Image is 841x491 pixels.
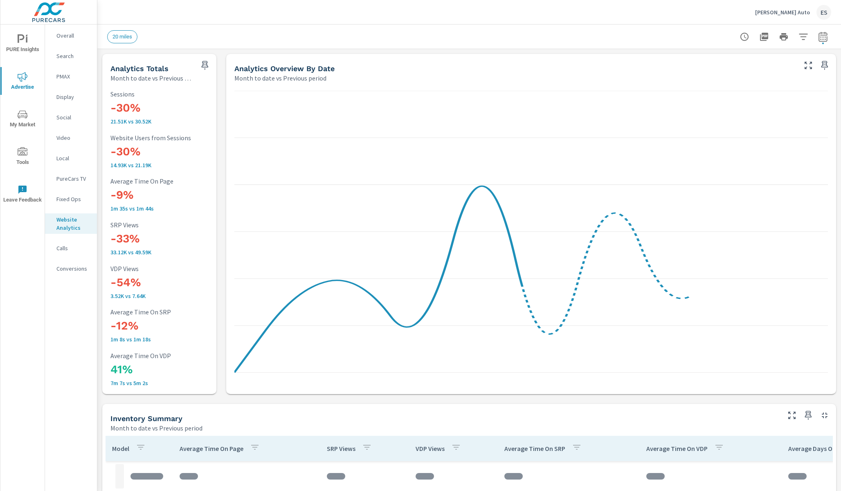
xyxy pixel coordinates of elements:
p: PMAX [56,72,90,81]
p: Calls [56,244,90,252]
button: Make Fullscreen [802,59,815,72]
p: [PERSON_NAME] Auto [755,9,810,16]
div: Local [45,152,97,164]
div: Fixed Ops [45,193,97,205]
button: Apply Filters [795,29,812,45]
h5: Inventory Summary [110,414,182,423]
div: PureCars TV [45,173,97,185]
span: Leave Feedback [3,185,42,205]
button: Select Date Range [815,29,831,45]
p: Month to date vs Previous period [110,423,202,433]
span: 20 miles [108,34,137,40]
button: Make Fullscreen [785,409,798,422]
p: VDP Views [416,444,445,453]
p: Average Time On VDP [110,352,218,359]
p: Average Time On VDP [646,444,708,453]
button: "Export Report to PDF" [756,29,772,45]
p: Video [56,134,90,142]
div: ES [816,5,831,20]
h5: Analytics Totals [110,64,169,73]
span: Save this to your personalized report [802,409,815,422]
p: 33,115 vs 49,586 [110,249,218,256]
p: Month to date vs Previous period [234,73,326,83]
p: Social [56,113,90,121]
p: SRP Views [327,444,355,453]
span: PURE Insights [3,34,42,54]
h3: -9% [110,188,218,202]
p: Search [56,52,90,60]
p: SRP Views [110,221,218,229]
span: Save this to your personalized report [198,59,211,72]
button: Print Report [776,29,792,45]
p: Average Time On Page [110,177,218,185]
div: Overall [45,29,97,42]
p: Average Time On Page [180,444,243,453]
p: Display [56,93,90,101]
p: Average Time On SRP [504,444,565,453]
p: Overall [56,31,90,40]
p: 1m 35s vs 1m 44s [110,205,218,212]
h3: -30% [110,145,218,159]
p: Conversions [56,265,90,273]
span: Tools [3,147,42,167]
h3: -30% [110,101,218,115]
h5: Analytics Overview By Date [234,64,335,73]
div: nav menu [0,25,45,213]
p: 3,523 vs 7,643 [110,293,218,299]
h3: -33% [110,232,218,246]
p: Average Time On SRP [110,308,218,316]
div: Calls [45,242,97,254]
p: 7m 7s vs 5m 2s [110,380,218,386]
p: 21,512 vs 30,520 [110,118,218,125]
p: Website Analytics [56,215,90,232]
h3: -54% [110,276,218,289]
div: Website Analytics [45,213,97,234]
p: Fixed Ops [56,195,90,203]
div: Conversions [45,262,97,275]
p: VDP Views [110,265,218,272]
span: My Market [3,110,42,130]
p: Website Users from Sessions [110,134,218,141]
div: Video [45,132,97,144]
span: Advertise [3,72,42,92]
h3: -12% [110,319,218,333]
div: PMAX [45,70,97,83]
p: Sessions [110,90,218,98]
div: Display [45,91,97,103]
p: Month to date vs Previous period [110,73,192,83]
p: PureCars TV [56,175,90,183]
p: 1m 8s vs 1m 18s [110,336,218,343]
p: 14,929 vs 21,194 [110,162,218,168]
p: Local [56,154,90,162]
h3: 41% [110,363,218,377]
span: Save this to your personalized report [818,59,831,72]
div: Social [45,111,97,123]
p: Model [112,444,129,453]
button: Minimize Widget [818,409,831,422]
div: Search [45,50,97,62]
